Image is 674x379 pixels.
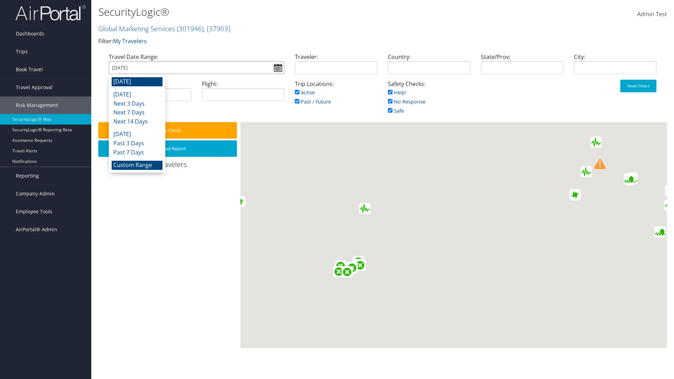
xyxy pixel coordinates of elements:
h1: SecurityLogic® [98,5,477,19]
span: Employee Tools [16,203,52,220]
li: Next 7 Days [112,108,163,117]
div: Traveler: [290,53,383,80]
a: Global Marketing Services [98,24,230,33]
div: Travel Date Range: [104,53,290,80]
div: Green alert for tropical cyclone PRISCILLA-25. Population affected by Category 1 (120 km/h) wind ... [234,196,245,207]
li: Next 14 Days [112,117,163,126]
a: My Travelers [113,37,147,45]
span: Book Travel [16,61,43,78]
div: Green forest fire alert in Brazil [355,260,366,271]
button: Download Report [98,140,237,157]
li: [DATE] [112,130,163,139]
div: 0 Travelers [98,160,240,173]
p: Filter: [98,37,477,46]
div: Green forest fire alert in Brazil [333,266,344,277]
li: Past 3 Days [112,139,163,148]
li: Custom Range [112,161,163,170]
a: No Response [388,98,425,105]
div: Green forest fire alert in Brazil [353,256,364,267]
div: Green forest fire alert in Brazil [352,259,363,270]
button: Safety Check [98,122,237,139]
div: Green earthquake alert (Magnitude 4.9M, Depth:10km) in Afghanistan 05/10/2025 13:29 UTC, 2.4 mill... [581,166,592,177]
li: Past 7 Days [112,148,163,157]
span: Admin Test [637,10,667,18]
div: Green forest fire alert in Brazil [342,266,353,278]
div: Air/Hotel/Rail: [104,80,197,107]
a: Past / Future [295,98,331,105]
a: Safe [388,107,404,114]
span: AirPortal® Admin [16,221,57,238]
div: Orange flood alert in India [625,173,636,185]
div: City: [569,53,662,80]
div: Country: [383,53,476,80]
img: airportal-logo.png [15,5,86,21]
span: Company Admin [16,185,55,202]
button: Reset Filters [620,80,656,92]
div: Trip Locations: [290,80,383,113]
div: Green forest fire alert in Brazil [346,262,358,273]
li: [DATE] [112,77,163,86]
div: State/Prov: [476,53,569,80]
span: ( 301946 ) [177,24,204,33]
div: Green flood alert in Nepal [624,174,635,185]
div: Safety Checks: [383,80,476,122]
a: Active [295,89,315,96]
li: Next 3 Days [112,99,163,108]
div: Green flood alert in Bhutan [627,173,638,184]
a: Admin Test [637,4,667,25]
div: Flight: [197,80,290,107]
li: [DATE] [112,90,163,99]
span: Travel Approval [16,79,53,96]
div: Green earthquake alert (Magnitude 5.4M, Depth:10km) in Kyrgyzstan 05/10/2025 20:28 UTC, 1 thousan... [590,137,602,148]
a: Help! [388,89,407,96]
div: Green earthquake alert (Magnitude 5M, Depth:10km) in Northern Mid-Atlantic Ridge 06/10/2025 05:10... [359,203,370,214]
span: Reporting [16,167,39,185]
div: Green flood alert in Malaysia [655,226,666,238]
div: Green alert for tropical cyclone SHAKHTI-25. Population affected by Category 1 (120 km/h) wind sp... [569,189,581,200]
div: Green forest fire alert in Brazil [335,260,346,272]
span: Trips [16,43,28,60]
span: Risk Management [16,97,58,114]
span: Dashboards [16,25,44,42]
span: , [ 37903 ] [204,24,230,33]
